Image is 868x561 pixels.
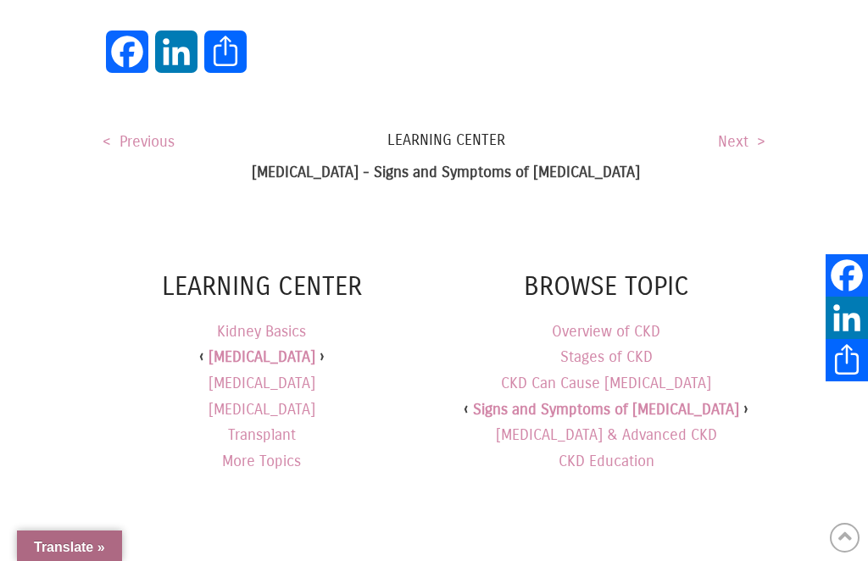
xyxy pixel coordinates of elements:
a: More Topics [222,448,301,475]
a: LinkedIn [826,297,868,339]
a: Facebook [103,31,152,90]
a: [MEDICAL_DATA] [209,397,315,423]
h4: Browse Topic [448,269,765,305]
a: LinkedIn [152,31,201,90]
a: CKD Can Cause [MEDICAL_DATA] [501,374,711,392]
h4: Learning Center [103,269,420,305]
span: Translate » [34,540,105,554]
a: Stages of CKD [560,347,653,366]
a: [MEDICAL_DATA] & Advanced CKD [496,425,717,444]
a: [MEDICAL_DATA] [209,370,315,397]
a: Next > [718,132,765,151]
a: [MEDICAL_DATA] [209,344,315,370]
a: < Previous [103,132,175,151]
a: Transplant [228,422,296,448]
a: Back to Top [830,523,860,553]
a: Signs and Symptoms of [MEDICAL_DATA] [473,400,739,419]
a: CKD Education [559,452,654,470]
a: Overview of CKD [552,322,660,341]
a: Learning Center [103,130,765,151]
a: Share [201,31,250,90]
a: Kidney Basics [217,319,306,345]
a: Facebook [826,254,868,297]
b: [MEDICAL_DATA] - Signs and Symptoms of [MEDICAL_DATA] [252,163,640,181]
